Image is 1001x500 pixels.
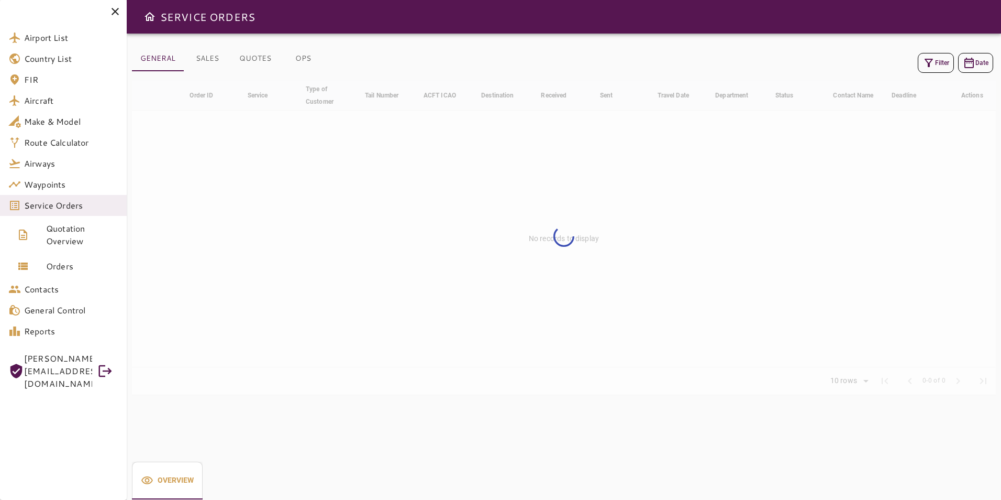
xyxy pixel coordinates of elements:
[132,462,203,499] button: Overview
[24,94,118,107] span: Aircraft
[46,222,118,247] span: Quotation Overview
[132,46,327,71] div: basic tabs example
[958,53,993,73] button: Date
[24,136,118,149] span: Route Calculator
[46,260,118,273] span: Orders
[231,46,280,71] button: QUOTES
[139,6,160,27] button: Open drawer
[280,46,327,71] button: OPS
[24,31,118,44] span: Airport List
[24,115,118,128] span: Make & Model
[24,157,118,170] span: Airways
[24,178,118,191] span: Waypoints
[24,325,118,338] span: Reports
[24,283,118,296] span: Contacts
[24,73,118,86] span: FIR
[24,199,118,212] span: Service Orders
[918,53,954,73] button: Filter
[24,304,118,317] span: General Control
[24,352,92,390] span: [PERSON_NAME][EMAIL_ADDRESS][DOMAIN_NAME]
[24,52,118,65] span: Country List
[132,46,184,71] button: GENERAL
[132,462,203,499] div: basic tabs example
[160,8,255,25] h6: SERVICE ORDERS
[184,46,231,71] button: SALES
